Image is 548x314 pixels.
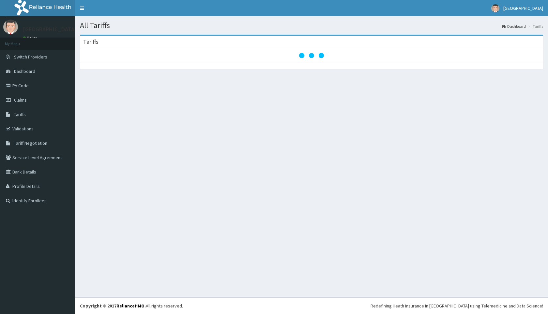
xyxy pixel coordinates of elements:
li: Tariffs [526,24,543,29]
span: Claims [14,97,27,103]
a: Dashboard [502,24,526,29]
h3: Tariffs [83,39,99,45]
p: [GEOGRAPHIC_DATA] [23,26,77,32]
span: Switch Providers [14,54,47,60]
div: Redefining Heath Insurance in [GEOGRAPHIC_DATA] using Telemedicine and Data Science! [371,303,543,309]
svg: audio-loading [298,42,325,69]
span: Tariffs [14,111,26,117]
footer: All rights reserved. [75,297,548,314]
h1: All Tariffs [80,21,543,30]
span: Tariff Negotiation [14,140,47,146]
strong: Copyright © 2017 . [80,303,146,309]
img: User Image [3,20,18,34]
a: RelianceHMO [116,303,145,309]
span: Dashboard [14,68,35,74]
img: User Image [491,4,499,12]
span: [GEOGRAPHIC_DATA] [503,5,543,11]
a: Online [23,36,38,40]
